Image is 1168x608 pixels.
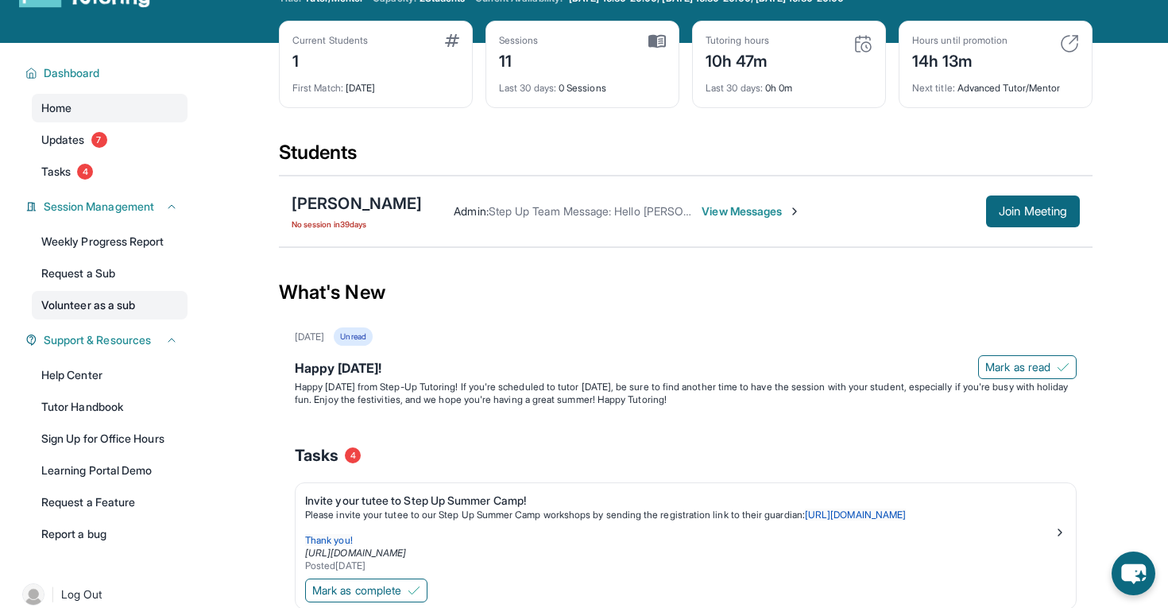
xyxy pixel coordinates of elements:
img: card [648,34,666,48]
a: Request a Sub [32,259,188,288]
a: Updates7 [32,126,188,154]
div: 14h 13m [912,47,1007,72]
div: 11 [499,47,539,72]
img: user-img [22,583,44,606]
a: Sign Up for Office Hours [32,424,188,453]
div: Sessions [499,34,539,47]
div: What's New [279,258,1093,327]
div: Students [279,140,1093,175]
div: 0 Sessions [499,72,666,95]
span: Session Management [44,199,154,215]
div: Advanced Tutor/Mentor [912,72,1079,95]
img: Chevron-Right [788,205,801,218]
span: Last 30 days : [499,82,556,94]
div: 0h 0m [706,72,872,95]
a: Volunteer as a sub [32,291,188,319]
div: Happy [DATE]! [295,358,1077,381]
div: 10h 47m [706,47,769,72]
span: Thank you! [305,534,353,546]
img: Mark as read [1057,361,1069,374]
div: Tutoring hours [706,34,769,47]
div: [PERSON_NAME] [292,192,422,215]
span: Home [41,100,72,116]
div: 1 [292,47,368,72]
span: First Match : [292,82,343,94]
span: Join Meeting [999,207,1067,216]
div: Hours until promotion [912,34,1007,47]
span: 4 [77,164,93,180]
span: Log Out [61,587,102,602]
span: Support & Resources [44,332,151,348]
a: Report a bug [32,520,188,548]
div: Current Students [292,34,368,47]
span: Dashboard [44,65,100,81]
a: Tasks4 [32,157,188,186]
img: Mark as complete [408,584,420,597]
img: card [1060,34,1079,53]
div: Unread [334,327,372,346]
img: card [853,34,872,53]
button: Join Meeting [986,196,1080,227]
a: Learning Portal Demo [32,456,188,485]
span: Last 30 days : [706,82,763,94]
span: Tasks [295,444,338,467]
div: Invite your tutee to Step Up Summer Camp! [305,493,1054,509]
span: Admin : [454,204,488,218]
button: Mark as complete [305,579,427,602]
div: [DATE] [295,331,324,343]
span: 4 [345,447,361,463]
img: card [445,34,459,47]
span: Next title : [912,82,955,94]
span: Mark as read [985,359,1050,375]
a: Help Center [32,361,188,389]
a: [URL][DOMAIN_NAME] [805,509,906,521]
button: Dashboard [37,65,178,81]
button: Mark as read [978,355,1077,379]
button: chat-button [1112,552,1155,595]
span: View Messages [702,203,801,219]
a: Request a Feature [32,488,188,517]
span: Mark as complete [312,583,401,598]
a: Weekly Progress Report [32,227,188,256]
a: [URL][DOMAIN_NAME] [305,547,406,559]
span: | [51,585,55,604]
button: Session Management [37,199,178,215]
button: Support & Resources [37,332,178,348]
div: [DATE] [292,72,459,95]
a: Tutor Handbook [32,393,188,421]
div: Posted [DATE] [305,560,1054,572]
span: Tasks [41,164,71,180]
span: Updates [41,132,85,148]
p: Happy [DATE] from Step-Up Tutoring! If you're scheduled to tutor [DATE], be sure to find another ... [295,381,1077,406]
span: No session in 39 days [292,218,422,230]
a: Home [32,94,188,122]
p: Please invite your tutee to our Step Up Summer Camp workshops by sending the registration link to... [305,509,1054,521]
a: Invite your tutee to Step Up Summer Camp!Please invite your tutee to our Step Up Summer Camp work... [296,483,1076,575]
span: 7 [91,132,107,148]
